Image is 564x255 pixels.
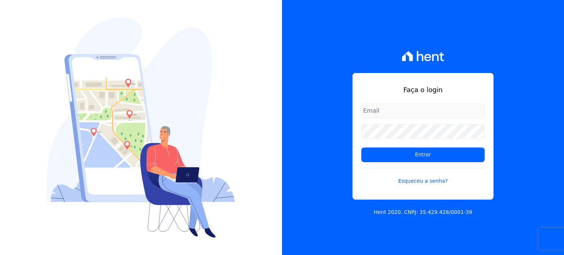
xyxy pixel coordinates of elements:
[361,147,485,162] input: Entrar
[374,208,472,216] p: Hent 2020. CNPJ: 35.429.428/0001-39
[47,17,235,238] img: Login
[361,103,485,118] input: Email
[361,168,485,185] a: Esqueceu a senha?
[361,85,485,95] h1: Faça o login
